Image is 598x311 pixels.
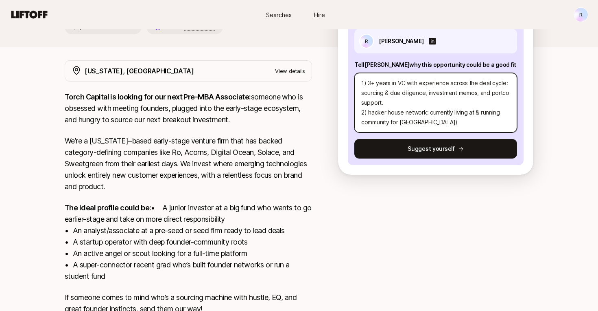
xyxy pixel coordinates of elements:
[65,93,251,101] strong: Torch Capital is looking for our next Pre-MBA Associate:
[299,7,340,22] a: Hire
[574,7,588,22] button: R
[65,202,312,282] p: • A junior investor at a big fund who wants to go earlier-stage and take on more direct responsib...
[314,11,325,19] span: Hire
[365,36,368,46] p: R
[258,7,299,22] a: Searches
[354,73,517,132] textarea: 1) 3+ years in VC with experience across the deal cycle: sourcing & due diligence, investment mem...
[65,91,312,126] p: someone who is obsessed with meeting founders, plugged into the early-stage ecosystem, and hungry...
[354,60,517,70] p: Tell [PERSON_NAME] why this opportunity could be a good fit
[354,139,517,159] button: Suggest yourself
[579,10,583,20] p: R
[379,36,423,46] p: [PERSON_NAME]
[65,135,312,192] p: We’re a [US_STATE]–based early-stage venture firm that has backed category-defining companies lik...
[65,203,151,212] strong: The ideal profile could be:
[266,11,292,19] span: Searches
[275,67,305,75] p: View details
[85,66,194,76] p: [US_STATE], [GEOGRAPHIC_DATA]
